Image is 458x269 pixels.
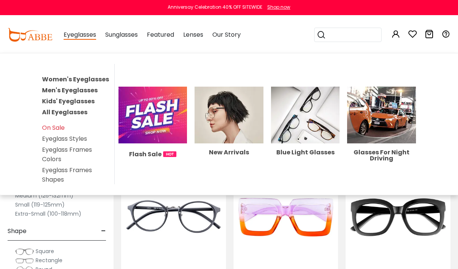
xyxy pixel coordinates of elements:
[346,174,450,261] img: Black Gala - Plastic ,Universal Bridge Fit
[8,28,52,42] img: abbeglasses.com
[15,209,81,218] label: Extra-Small (100-118mm)
[234,174,338,261] img: Purple Spark - Plastic ,Universal Bridge Fit
[15,248,34,255] img: Square.png
[36,247,54,255] span: Square
[42,86,98,95] a: Men's Eyeglasses
[42,75,109,84] a: Women's Eyeglasses
[15,191,73,200] label: Medium (126-132mm)
[271,110,340,155] a: Blue Light Glasses
[42,166,92,184] a: Eyeglass Frames Shapes
[15,200,65,209] label: Small (119-125mm)
[347,149,416,162] div: Glasses For Night Driving
[42,145,92,163] a: Eyeglass Frames Colors
[15,257,34,264] img: Rectangle.png
[347,87,416,143] img: Glasses For Night Driving
[267,4,290,11] div: Shop now
[42,134,87,143] a: Eyeglass Styles
[195,149,263,155] div: New Arrivals
[42,108,87,117] a: All Eyeglasses
[101,222,106,240] span: -
[8,222,26,240] span: Shape
[42,123,65,132] a: On Sale
[64,30,96,40] span: Eyeglasses
[36,257,62,264] span: Rectangle
[271,87,340,143] img: Blue Light Glasses
[129,149,162,159] span: Flash Sale
[147,30,174,39] span: Featured
[105,30,138,39] span: Sunglasses
[183,30,203,39] span: Lenses
[263,4,290,10] a: Shop now
[118,110,187,159] a: Flash Sale
[118,87,187,143] img: Flash Sale
[271,149,340,155] div: Blue Light Glasses
[195,110,263,155] a: New Arrivals
[347,110,416,162] a: Glasses For Night Driving
[195,87,263,143] img: New Arrivals
[168,4,262,11] div: Anniversay Celebration 40% OFF SITEWIDE
[212,30,241,39] span: Our Story
[42,97,95,106] a: Kids' Eyeglasses
[121,174,226,261] img: Matte-black Youngitive - Plastic ,Adjust Nose Pads
[163,151,176,157] img: 1724998894317IetNH.gif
